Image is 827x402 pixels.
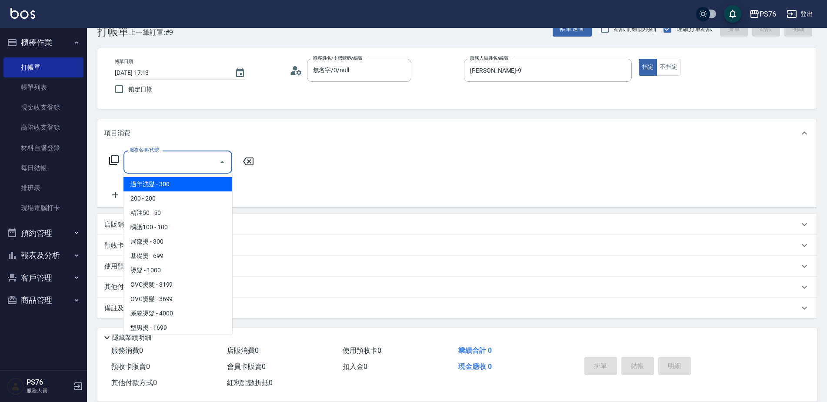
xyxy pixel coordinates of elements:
span: 使用預收卡 0 [343,346,381,355]
p: 其他付款方式 [104,282,184,292]
button: save [724,5,741,23]
p: 店販銷售 [104,220,130,229]
label: 服務人員姓名/編號 [470,55,508,61]
input: YYYY/MM/DD hh:mm [115,66,226,80]
span: 結帳前確認明細 [614,24,657,33]
a: 每日結帳 [3,158,83,178]
button: 櫃檯作業 [3,31,83,54]
span: OVC燙髮 - 3199 [123,278,232,292]
div: 店販銷售 [97,214,817,235]
span: 基礎燙 - 699 [123,249,232,263]
span: 扣入金 0 [343,362,367,371]
label: 顧客姓名/手機號碼/編號 [313,55,363,61]
button: 預約管理 [3,222,83,245]
span: 其他付款方式 0 [111,379,157,387]
h5: PS76 [27,378,71,387]
p: 使用預收卡 [104,262,137,271]
span: 型男燙 - 1699 [123,321,232,335]
p: 備註及來源 [104,304,137,313]
span: 精油50 - 50 [123,206,232,220]
div: PS76 [760,9,776,20]
a: 現場電腦打卡 [3,198,83,218]
span: 局部燙 - 300 [123,234,232,249]
p: 預收卡販賣 [104,241,137,250]
a: 高階收支登錄 [3,117,83,137]
span: 現金應收 0 [458,362,492,371]
button: 客戶管理 [3,267,83,289]
label: 帳單日期 [115,58,133,65]
p: 隱藏業績明細 [112,333,151,342]
img: Logo [10,8,35,19]
span: 200 - 200 [123,191,232,206]
a: 材料自購登錄 [3,138,83,158]
a: 排班表 [3,178,83,198]
span: 會員卡販賣 0 [227,362,266,371]
span: 上一筆訂單:#9 [129,27,173,38]
button: Close [215,155,229,169]
span: 過年洗髮 - 300 [123,177,232,191]
button: PS76 [746,5,780,23]
button: 報表及分析 [3,244,83,267]
button: Choose date, selected date is 2025-09-23 [230,63,250,84]
img: Person [7,378,24,395]
span: 紅利點數折抵 0 [227,379,273,387]
button: 登出 [783,6,817,22]
div: 使用預收卡 [97,256,817,277]
p: 服務人員 [27,387,71,395]
span: 系統燙髮 - 4000 [123,306,232,321]
a: 帳單列表 [3,77,83,97]
button: 不指定 [657,59,681,76]
div: 預收卡販賣 [97,235,817,256]
button: 帳單速查 [553,21,592,37]
span: 業績合計 0 [458,346,492,355]
span: 連續打單結帳 [677,24,713,33]
button: 商品管理 [3,289,83,312]
a: 打帳單 [3,57,83,77]
div: 備註及來源 [97,298,817,318]
span: 預收卡販賣 0 [111,362,150,371]
p: 項目消費 [104,129,130,138]
span: 燙髮 - 1000 [123,263,232,278]
span: 鎖定日期 [128,85,153,94]
label: 服務名稱/代號 [130,147,159,153]
div: 項目消費 [97,119,817,147]
span: 瞬護100 - 100 [123,220,232,234]
h3: 打帳單 [97,26,129,38]
div: 其他付款方式入金可用餘額: 0 [97,277,817,298]
span: 店販消費 0 [227,346,259,355]
button: 指定 [639,59,657,76]
span: OVC燙髮 - 3699 [123,292,232,306]
span: 服務消費 0 [111,346,143,355]
a: 現金收支登錄 [3,97,83,117]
